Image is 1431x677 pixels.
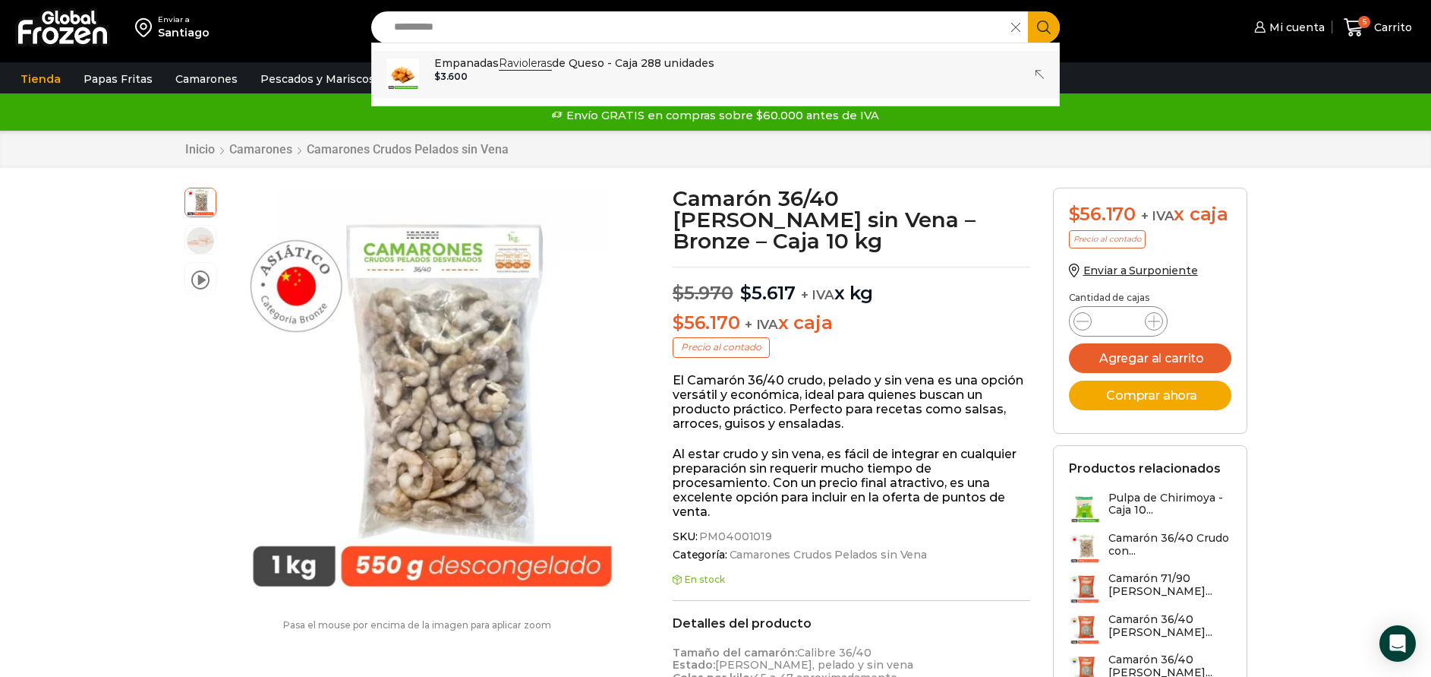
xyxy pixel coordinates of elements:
a: Camarones Crudos Pelados sin Vena [306,142,509,157]
a: Mi cuenta [1250,12,1325,43]
h3: Pulpa de Chirimoya - Caja 10... [1108,492,1231,517]
span: + IVA [801,287,834,302]
a: Camarón 36/40 [PERSON_NAME]... [1069,613,1231,646]
span: Carrito [1370,20,1412,35]
a: Pulpa de Chirimoya - Caja 10... [1069,492,1231,524]
a: 5 Carrito [1340,10,1416,46]
h2: Productos relacionados [1069,461,1221,476]
a: Inicio [184,142,216,157]
a: Camarones [168,65,245,93]
span: Enviar a Surponiente [1083,264,1198,277]
span: 36/40 rpd bronze [185,226,216,256]
a: Camarón 71/90 [PERSON_NAME]... [1069,572,1231,605]
span: $ [434,71,440,82]
strong: Estado: [673,658,715,672]
p: El Camarón 36/40 crudo, pelado y sin vena es una opción versátil y económica, ideal para quienes ... [673,373,1030,432]
p: Al estar crudo y sin vena, es fácil de integrar en cualquier preparación sin requerir mucho tiemp... [673,447,1030,520]
a: Camarón 36/40 Crudo con... [1069,532,1231,565]
a: Tienda [13,65,68,93]
p: Pasa el mouse por encima de la imagen para aplicar zoom [184,620,651,631]
p: x caja [673,312,1030,334]
p: Empanadas de Queso - Caja 288 unidades [434,55,714,71]
div: Open Intercom Messenger [1379,625,1416,662]
span: $ [673,312,684,334]
span: Camaron 36/40 RPD Bronze [185,186,216,217]
h3: Camarón 71/90 [PERSON_NAME]... [1108,572,1231,598]
img: address-field-icon.svg [135,14,158,40]
strong: Ravioleras [499,56,552,71]
a: Camarones Crudos Pelados sin Vena [727,549,927,562]
a: Enviar a Surponiente [1069,264,1198,277]
span: $ [740,282,752,304]
input: Product quantity [1104,311,1133,332]
button: Comprar ahora [1069,381,1231,410]
a: Papas Fritas [76,65,160,93]
nav: Breadcrumb [184,142,509,157]
h2: Detalles del producto [673,616,1030,631]
button: Agregar al carrito [1069,343,1231,373]
bdi: 56.170 [1069,203,1136,225]
div: Enviar a [158,14,210,25]
div: Santiago [158,25,210,40]
h3: Camarón 36/40 [PERSON_NAME]... [1108,613,1231,639]
p: Cantidad de cajas [1069,293,1231,303]
h1: Camarón 36/40 [PERSON_NAME] sin Vena – Bronze – Caja 10 kg [673,188,1030,252]
p: x kg [673,267,1030,305]
a: Camarones [229,142,293,157]
a: Pescados y Mariscos [253,65,383,93]
bdi: 56.170 [673,312,739,334]
span: $ [1069,203,1080,225]
a: EmpanadasRaviolerasde Queso - Caja 288 unidades $3.600 [372,51,1060,98]
strong: Tamaño del camarón: [673,646,797,660]
bdi: 3.600 [434,71,468,82]
button: Search button [1028,11,1060,43]
span: $ [673,282,684,304]
span: SKU: [673,530,1030,543]
span: + IVA [745,317,778,332]
p: En stock [673,574,1030,585]
div: x caja [1069,204,1231,226]
span: 5 [1358,16,1370,28]
span: Categoría: [673,549,1030,562]
bdi: 5.970 [673,282,733,304]
span: Mi cuenta [1266,20,1325,35]
bdi: 5.617 [740,282,796,304]
p: Precio al contado [673,337,770,357]
h3: Camarón 36/40 Crudo con... [1108,532,1231,558]
span: PM04001019 [697,530,772,543]
p: Precio al contado [1069,230,1146,248]
span: + IVA [1141,208,1174,223]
